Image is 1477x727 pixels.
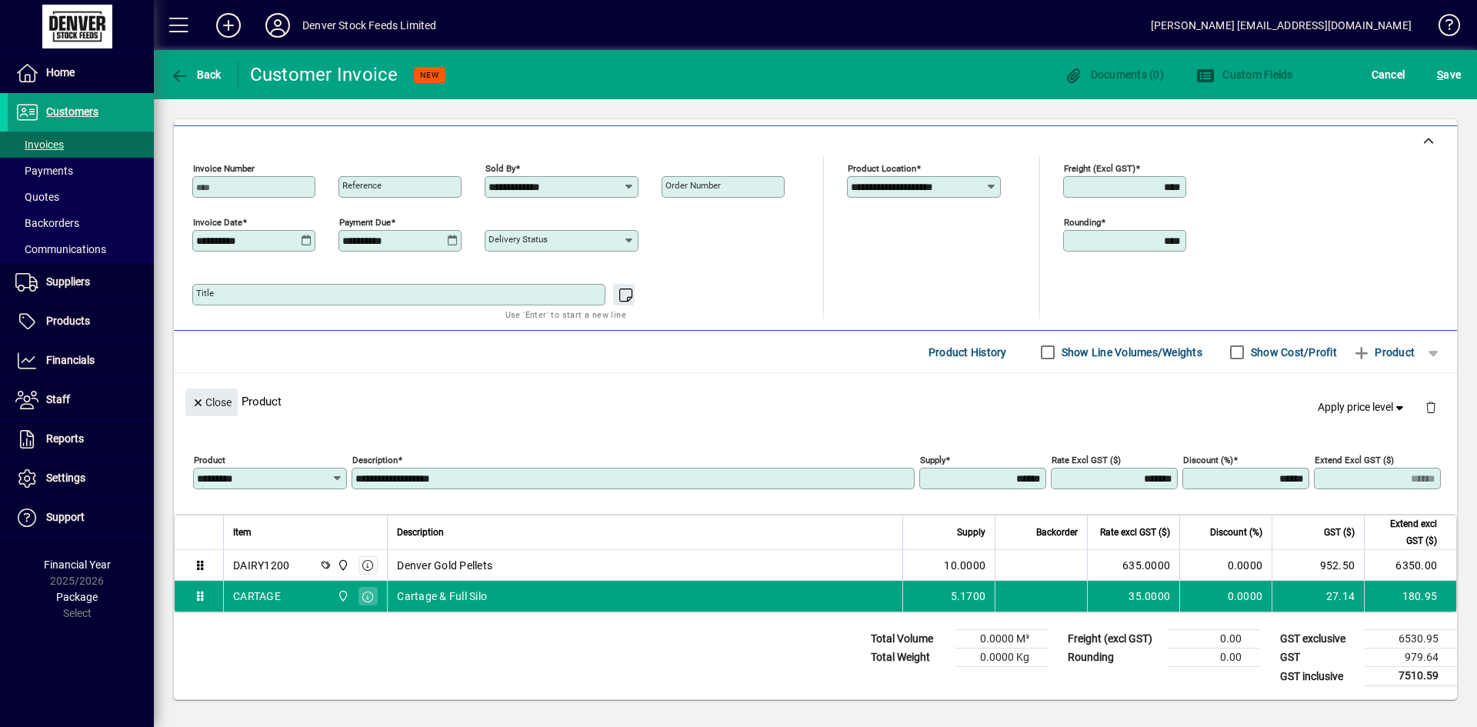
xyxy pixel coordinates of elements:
div: Product [174,373,1457,429]
a: Products [8,302,154,341]
mat-label: Delivery status [488,234,548,245]
span: Support [46,511,85,523]
mat-label: Sold by [485,163,515,174]
mat-label: Product location [848,163,916,174]
div: 35.0000 [1097,589,1170,604]
mat-label: Invoice date [193,217,242,228]
span: Close [192,390,232,415]
mat-label: Extend excl GST ($) [1315,455,1394,465]
td: 6350.00 [1364,550,1456,581]
td: 6530.95 [1365,630,1457,649]
td: Total Volume [863,630,955,649]
span: DENVER STOCKFEEDS LTD [333,588,351,605]
span: Backorder [1036,524,1078,541]
a: Suppliers [8,263,154,302]
span: Description [397,524,444,541]
button: Product History [922,338,1013,366]
div: CARTAGE [233,589,281,604]
mat-label: Reference [342,180,382,191]
td: 979.64 [1365,649,1457,667]
span: GST ($) [1324,524,1355,541]
td: Total Weight [863,649,955,667]
label: Show Line Volumes/Weights [1059,345,1202,360]
span: Products [46,315,90,327]
td: 180.95 [1364,581,1456,612]
div: Customer Invoice [250,62,398,87]
span: Settings [46,472,85,484]
span: Invoices [15,138,64,151]
td: 27.14 [1272,581,1364,612]
span: Communications [15,243,106,255]
span: Product [1352,340,1415,365]
mat-label: Rounding [1064,217,1101,228]
div: DAIRY1200 [233,558,289,573]
span: NEW [420,70,439,80]
button: Add [204,12,253,39]
td: 0.0000 Kg [955,649,1048,667]
td: Freight (excl GST) [1060,630,1168,649]
mat-label: Rate excl GST ($) [1052,455,1121,465]
td: 0.00 [1168,630,1260,649]
button: Apply price level [1312,394,1413,422]
span: DENVER STOCKFEEDS LTD [333,557,351,574]
span: Customers [46,105,98,118]
a: Knowledge Base [1427,3,1458,53]
span: Back [170,68,222,81]
a: Home [8,54,154,92]
button: Back [166,61,225,88]
span: Documents (0) [1064,68,1164,81]
span: S [1437,68,1443,81]
a: Settings [8,459,154,498]
mat-label: Supply [920,455,945,465]
a: Invoices [8,132,154,158]
a: Support [8,499,154,537]
td: Rounding [1060,649,1168,667]
button: Save [1433,61,1465,88]
td: 0.0000 [1179,581,1272,612]
label: Show Cost/Profit [1248,345,1337,360]
span: Financial Year [44,559,111,571]
span: Denver Gold Pellets [397,558,492,573]
mat-label: Order number [665,180,721,191]
span: Cancel [1372,62,1405,87]
span: Financials [46,354,95,366]
a: Payments [8,158,154,184]
a: Staff [8,381,154,419]
td: GST inclusive [1272,667,1365,686]
button: Documents (0) [1060,61,1168,88]
span: ave [1437,62,1461,87]
td: 952.50 [1272,550,1364,581]
a: Financials [8,342,154,380]
button: Product [1345,338,1422,366]
span: Rate excl GST ($) [1100,524,1170,541]
span: Package [56,591,98,603]
span: 5.1700 [951,589,986,604]
button: Custom Fields [1192,61,1297,88]
mat-label: Product [194,455,225,465]
td: 7510.59 [1365,667,1457,686]
button: Cancel [1368,61,1409,88]
button: Delete [1412,389,1449,425]
button: Profile [253,12,302,39]
span: Reports [46,432,84,445]
span: Discount (%) [1210,524,1262,541]
a: Reports [8,420,154,459]
span: Supply [957,524,985,541]
span: Product History [929,340,1007,365]
app-page-header-button: Back [154,61,238,88]
mat-label: Freight (excl GST) [1064,163,1135,174]
mat-label: Invoice number [193,163,255,174]
td: GST [1272,649,1365,667]
a: Quotes [8,184,154,210]
mat-label: Title [196,288,214,298]
span: Staff [46,393,70,405]
span: Cartage & Full Silo [397,589,487,604]
td: 0.0000 [1179,550,1272,581]
a: Backorders [8,210,154,236]
div: [PERSON_NAME] [EMAIL_ADDRESS][DOMAIN_NAME] [1151,13,1412,38]
button: Close [185,389,238,416]
a: Communications [8,236,154,262]
span: Extend excl GST ($) [1374,515,1437,549]
span: Backorders [15,217,79,229]
td: 0.0000 M³ [955,630,1048,649]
